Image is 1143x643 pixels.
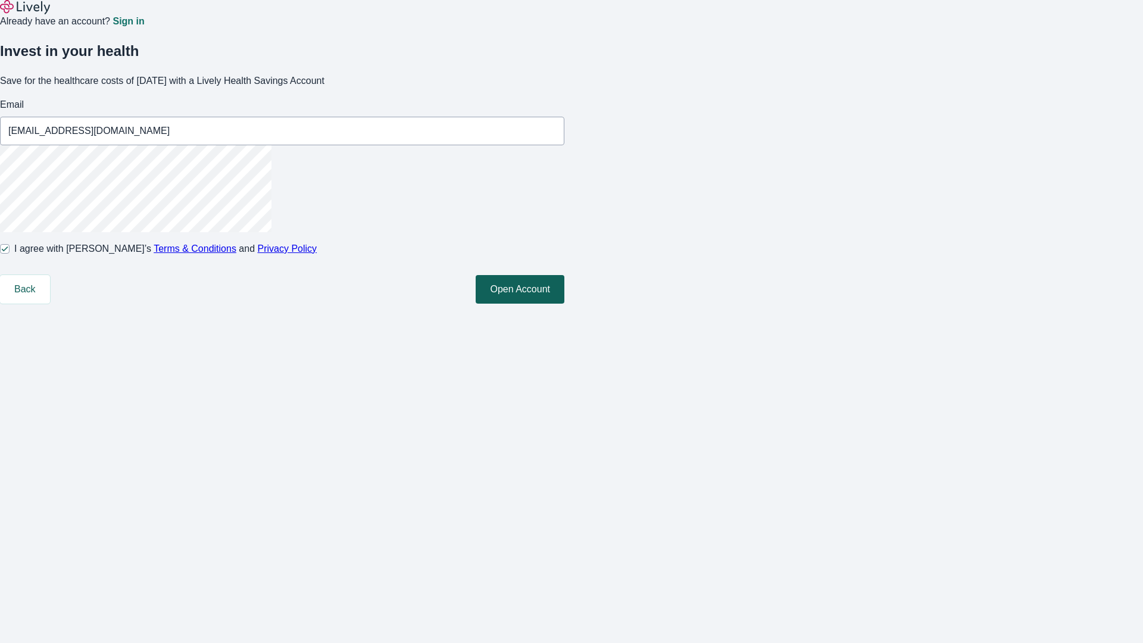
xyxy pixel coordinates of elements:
[113,17,144,26] a: Sign in
[258,244,317,254] a: Privacy Policy
[476,275,564,304] button: Open Account
[154,244,236,254] a: Terms & Conditions
[14,242,317,256] span: I agree with [PERSON_NAME]’s and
